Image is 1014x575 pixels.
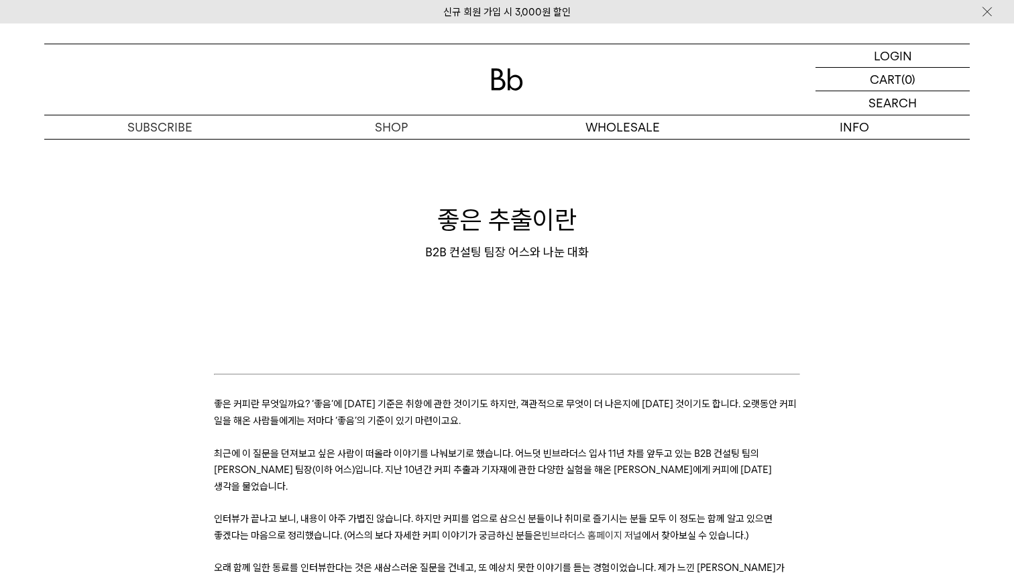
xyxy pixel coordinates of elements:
[276,115,507,139] a: SHOP
[738,115,970,139] p: INFO
[44,202,970,238] h1: 좋은 추출이란
[214,398,797,426] span: 좋은 커피란 무엇일까요? ‘좋음’에 [DATE] 기준은 취향에 관한 것이기도 하지만, 객관적으로 무엇이 더 나은지에 [DATE] 것이기도 합니다. 오랫동안 커피 일을 해온 사...
[542,529,642,541] a: 빈브라더스 홈페이지 저널
[443,6,571,18] a: 신규 회원 가입 시 3,000원 할인
[214,513,773,541] span: 인터뷰가 끝나고 보니, 내용이 아주 가볍진 않습니다. 하지만 커피를 업으로 삼으신 분들이나 취미로 즐기시는 분들 모두 이 정도는 함께 알고 있으면 좋겠다는 마음으로 정리했습니...
[491,68,523,91] img: 로고
[815,68,970,91] a: CART (0)
[868,91,917,115] p: SEARCH
[642,529,748,541] span: 에서 찾아보실 수 있습니다.)
[44,115,276,139] a: SUBSCRIBE
[901,68,915,91] p: (0)
[44,244,970,260] div: B2B 컨설팅 팀장 어스와 나눈 대화
[874,44,912,67] p: LOGIN
[815,44,970,68] a: LOGIN
[214,448,772,492] span: 최근에 이 질문을 던져보고 싶은 사람이 떠올라 이야기를 나눠보기로 했습니다. 어느덧 빈브라더스 입사 11년 차를 앞두고 있는 B2B 컨설팅 팀의 [PERSON_NAME] 팀장...
[507,115,738,139] p: WHOLESALE
[870,68,901,91] p: CART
